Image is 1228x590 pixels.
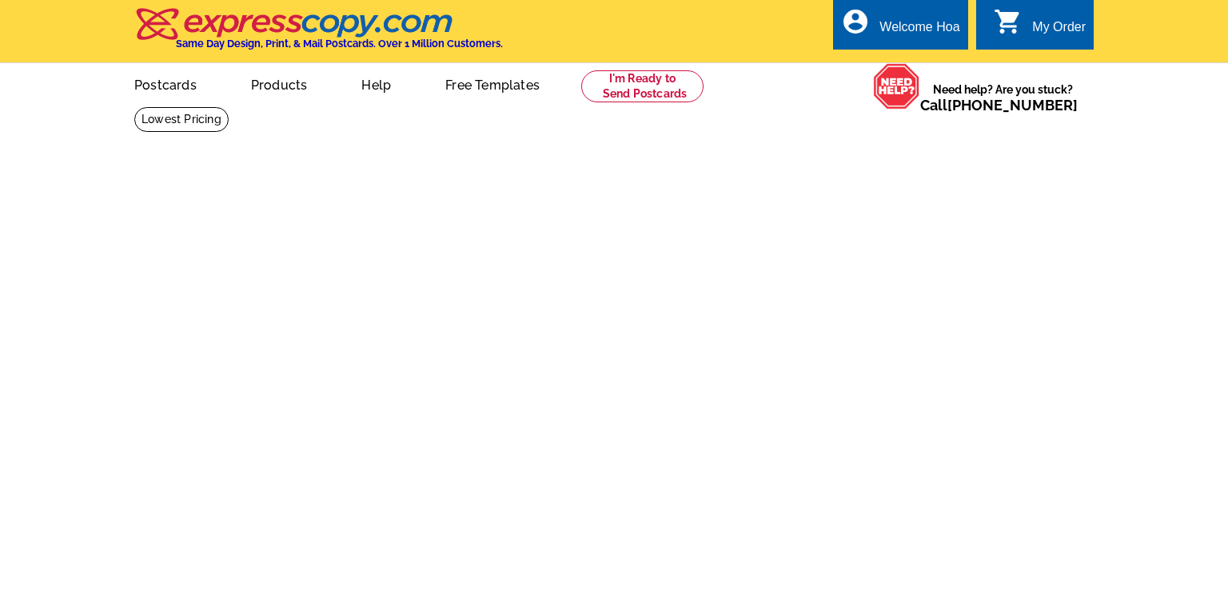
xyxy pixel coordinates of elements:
span: Need help? Are you stuck? [920,82,1086,114]
a: shopping_cart My Order [994,18,1086,38]
i: shopping_cart [994,7,1023,36]
i: account_circle [841,7,870,36]
span: Call [920,97,1078,114]
a: Products [225,65,333,102]
div: Welcome Hoa [879,20,959,42]
a: Help [336,65,417,102]
a: [PHONE_NUMBER] [947,97,1078,114]
img: help [873,63,920,110]
div: My Order [1032,20,1086,42]
a: Free Templates [420,65,565,102]
a: Postcards [109,65,222,102]
a: Same Day Design, Print, & Mail Postcards. Over 1 Million Customers. [134,19,503,50]
h4: Same Day Design, Print, & Mail Postcards. Over 1 Million Customers. [176,38,503,50]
